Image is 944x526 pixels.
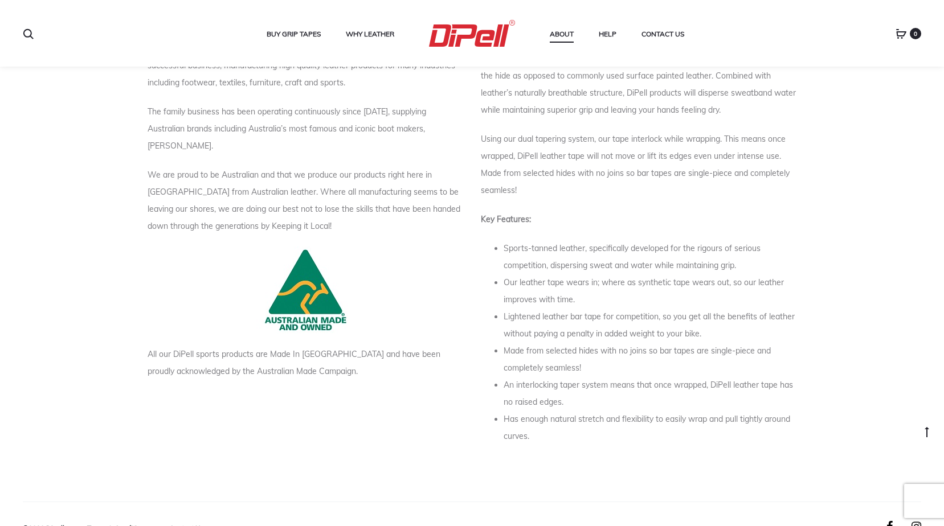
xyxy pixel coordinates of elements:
li: Has enough natural stretch and flexibility to easily wrap and pull tightly around curves. [504,410,797,445]
p: Using our dual tapering system, our tape interlock while wrapping. This means once wrapped, DiPel... [481,130,797,199]
a: Help [599,27,616,42]
a: Why Leather [346,27,394,42]
a: 0 [896,28,907,39]
p: We use dyed through leather, which means the colour penetrates all the way through the hide as op... [481,50,797,118]
li: Our leather tape wears in; where as synthetic tape wears out, so our leather improves with time. [504,274,797,308]
li: Made from selected hides with no joins so bar tapes are single-piece and completely seamless! [504,342,797,376]
li: Lightened leather bar tape for competition, so you get all the benefits of leather without paying... [504,308,797,342]
li: An interlocking taper system means that once wrapped, DiPell leather tape has no raised edges. [504,376,797,410]
p: We are proud to be Australian and that we produce our products right here in [GEOGRAPHIC_DATA] fr... [148,166,464,235]
p: All our DiPell sports products are Made In [GEOGRAPHIC_DATA] and have been proudly acknowledged b... [148,346,464,380]
strong: Key Features: [481,214,531,224]
a: About [550,27,574,42]
p: The family business has been operating continuously since [DATE], supplying Australian brands inc... [148,103,464,154]
a: Buy Grip Tapes [267,27,321,42]
span: 0 [910,28,921,39]
li: Sports-tanned leather, specifically developed for the rigours of serious competition, dispersing ... [504,240,797,274]
a: Contact Us [641,27,684,42]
